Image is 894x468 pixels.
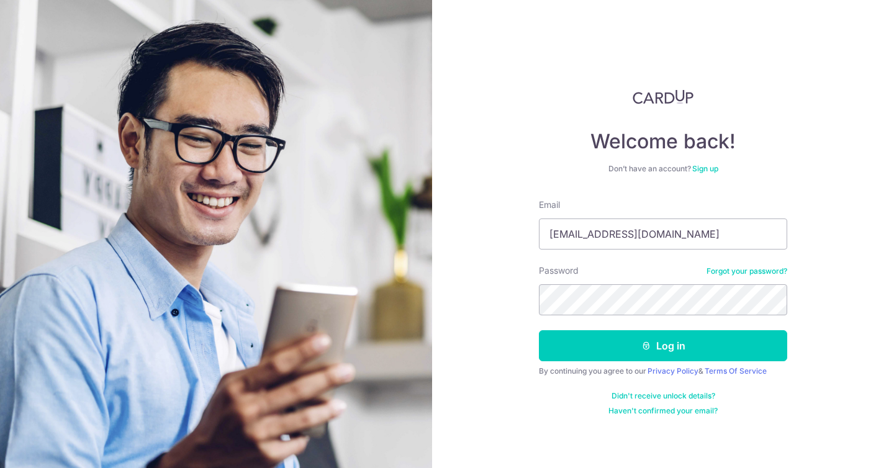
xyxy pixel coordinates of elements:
[612,391,715,401] a: Didn't receive unlock details?
[648,366,698,376] a: Privacy Policy
[705,366,767,376] a: Terms Of Service
[539,199,560,211] label: Email
[539,218,787,250] input: Enter your Email
[539,129,787,154] h4: Welcome back!
[539,330,787,361] button: Log in
[539,164,787,174] div: Don’t have an account?
[608,406,718,416] a: Haven't confirmed your email?
[692,164,718,173] a: Sign up
[633,89,693,104] img: CardUp Logo
[539,366,787,376] div: By continuing you agree to our &
[707,266,787,276] a: Forgot your password?
[539,264,579,277] label: Password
